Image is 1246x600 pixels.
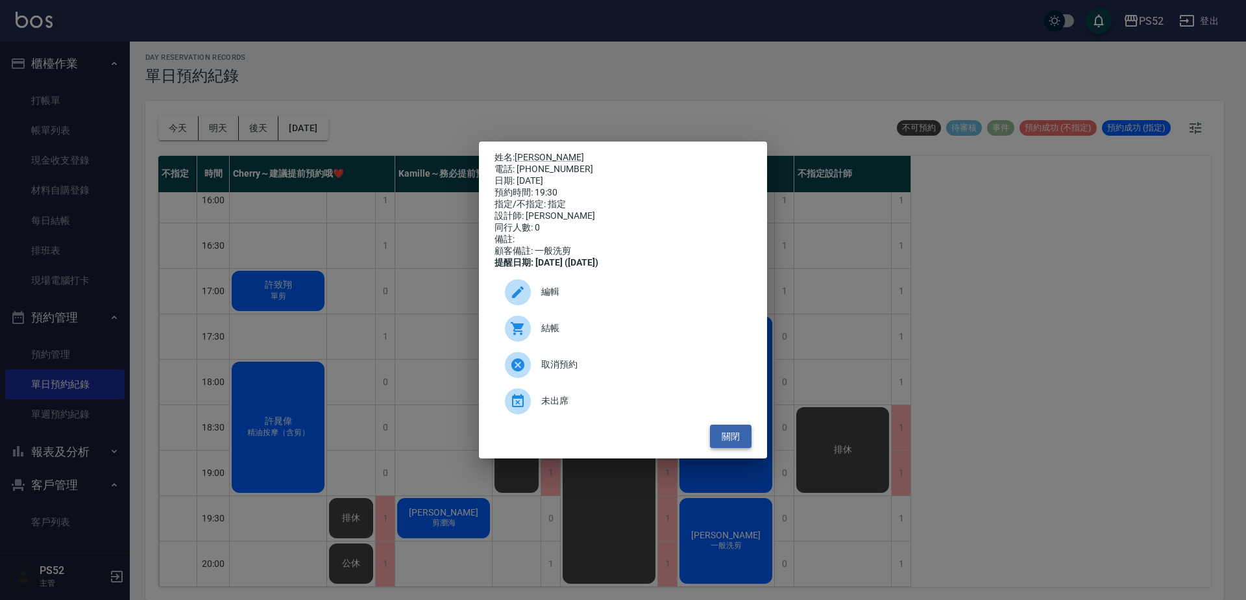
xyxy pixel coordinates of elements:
[541,321,741,335] span: 結帳
[541,394,741,408] span: 未出席
[495,310,751,347] a: 結帳
[495,152,751,164] p: 姓名:
[495,187,751,199] div: 預約時間: 19:30
[495,234,751,245] div: 備註:
[541,358,741,371] span: 取消預約
[495,274,751,310] div: 編輯
[495,175,751,187] div: 日期: [DATE]
[710,425,751,449] button: 關閉
[515,152,584,162] a: [PERSON_NAME]
[495,199,751,210] div: 指定/不指定: 指定
[495,245,751,257] div: 顧客備註: 一般洗剪
[495,347,751,383] div: 取消預約
[495,222,751,234] div: 同行人數: 0
[495,257,751,269] div: 提醒日期: [DATE] ([DATE])
[495,164,751,175] div: 電話: [PHONE_NUMBER]
[495,210,751,222] div: 設計師: [PERSON_NAME]
[495,383,751,419] div: 未出席
[541,285,741,299] span: 編輯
